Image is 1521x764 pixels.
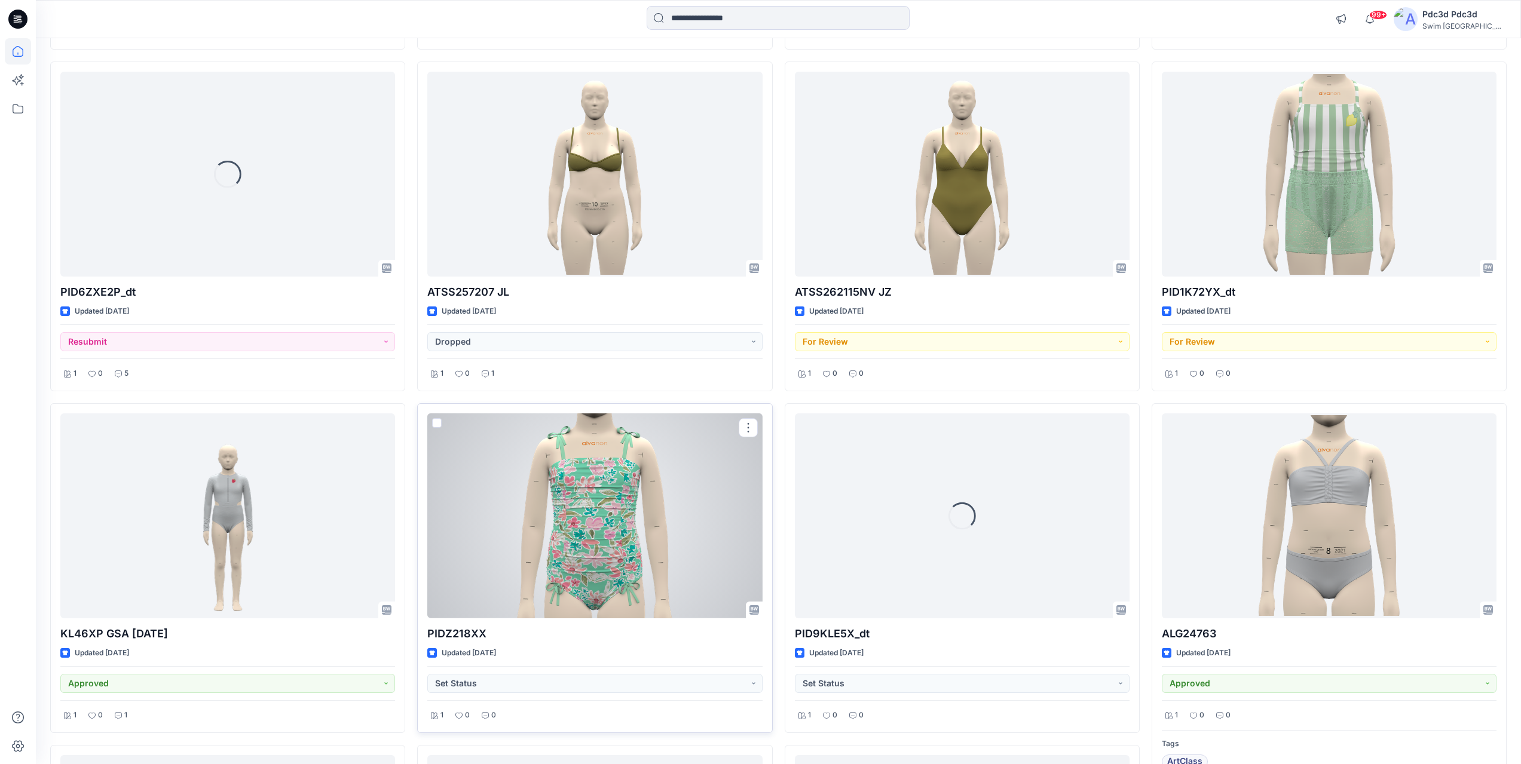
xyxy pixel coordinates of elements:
p: Updated [DATE] [809,305,864,318]
p: 0 [465,367,470,380]
a: KL46XP GSA 2025.8.12 [60,413,395,618]
p: PID9KLE5X_dt [795,625,1130,642]
p: Updated [DATE] [75,647,129,659]
p: ALG24763 [1162,625,1496,642]
p: 1 [124,709,127,722]
p: Updated [DATE] [809,647,864,659]
p: Updated [DATE] [75,305,129,318]
p: PID1K72YX_dt [1162,284,1496,300]
p: 1 [440,709,443,722]
p: 1 [74,709,76,722]
p: 0 [491,709,496,722]
a: PID1K72YX_dt [1162,72,1496,277]
p: Tags [1162,738,1496,750]
p: 0 [1199,367,1204,380]
p: 1 [74,367,76,380]
p: 0 [1226,367,1231,380]
p: 0 [98,367,103,380]
p: Updated [DATE] [1176,305,1231,318]
p: Updated [DATE] [442,647,496,659]
div: Swim [GEOGRAPHIC_DATA] [1422,22,1506,30]
span: 99+ [1369,10,1387,20]
p: ATSS262115NV JZ [795,284,1130,300]
div: Pdc3d Pdc3d [1422,7,1506,22]
p: 1 [1175,709,1178,722]
p: 0 [859,709,864,722]
p: 1 [491,367,494,380]
p: PID6ZXE2P_dt [60,284,395,300]
a: ATSS257207 JL [427,72,762,277]
p: 0 [98,709,103,722]
p: PIDZ218XX [427,625,762,642]
p: ATSS257207 JL [427,284,762,300]
p: 0 [833,709,837,722]
p: Updated [DATE] [442,305,496,318]
a: ALG24763 [1162,413,1496,618]
p: 1 [808,367,811,380]
a: PIDZ218XX [427,413,762,618]
p: 0 [833,367,837,380]
p: KL46XP GSA [DATE] [60,625,395,642]
p: 1 [440,367,443,380]
p: Updated [DATE] [1176,647,1231,659]
p: 0 [1226,709,1231,722]
p: 1 [1175,367,1178,380]
p: 0 [1199,709,1204,722]
p: 0 [859,367,864,380]
p: 0 [465,709,470,722]
p: 5 [124,367,128,380]
a: ATSS262115NV JZ [795,72,1130,277]
img: avatar [1394,7,1418,31]
p: 1 [808,709,811,722]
